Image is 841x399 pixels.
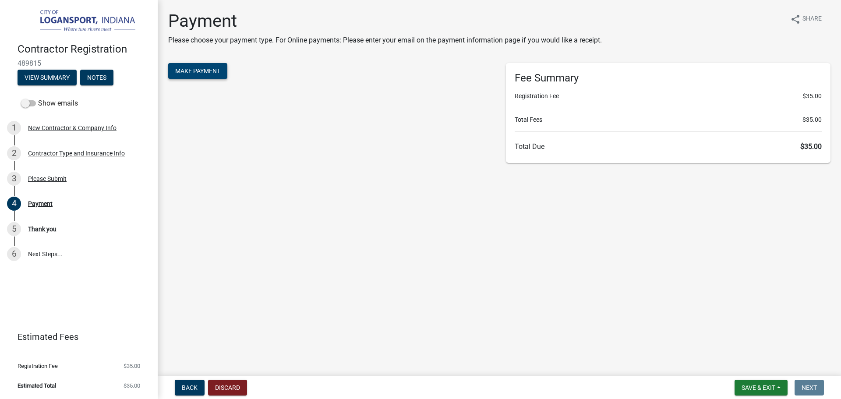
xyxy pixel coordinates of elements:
[7,222,21,236] div: 5
[18,59,140,67] span: 489815
[168,11,602,32] h1: Payment
[802,115,822,124] span: $35.00
[28,226,57,232] div: Thank you
[168,35,602,46] p: Please choose your payment type. For Online payments: Please enter your email on the payment info...
[802,92,822,101] span: $35.00
[18,43,151,56] h4: Contractor Registration
[18,70,77,85] button: View Summary
[18,9,144,34] img: City of Logansport, Indiana
[735,380,788,395] button: Save & Exit
[795,380,824,395] button: Next
[182,384,198,391] span: Back
[7,146,21,160] div: 2
[18,383,56,388] span: Estimated Total
[28,201,53,207] div: Payment
[175,67,220,74] span: Make Payment
[21,98,78,109] label: Show emails
[783,11,829,28] button: shareShare
[7,197,21,211] div: 4
[7,172,21,186] div: 3
[515,92,822,101] li: Registration Fee
[175,380,205,395] button: Back
[802,14,822,25] span: Share
[515,142,822,151] h6: Total Due
[7,247,21,261] div: 6
[7,328,144,346] a: Estimated Fees
[80,74,113,81] wm-modal-confirm: Notes
[742,384,775,391] span: Save & Exit
[168,63,227,79] button: Make Payment
[28,176,67,182] div: Please Submit
[802,384,817,391] span: Next
[515,115,822,124] li: Total Fees
[80,70,113,85] button: Notes
[790,14,801,25] i: share
[208,380,247,395] button: Discard
[124,363,140,369] span: $35.00
[7,121,21,135] div: 1
[515,72,822,85] h6: Fee Summary
[18,74,77,81] wm-modal-confirm: Summary
[28,150,125,156] div: Contractor Type and Insurance Info
[800,142,822,151] span: $35.00
[124,383,140,388] span: $35.00
[18,363,58,369] span: Registration Fee
[28,125,117,131] div: New Contractor & Company Info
